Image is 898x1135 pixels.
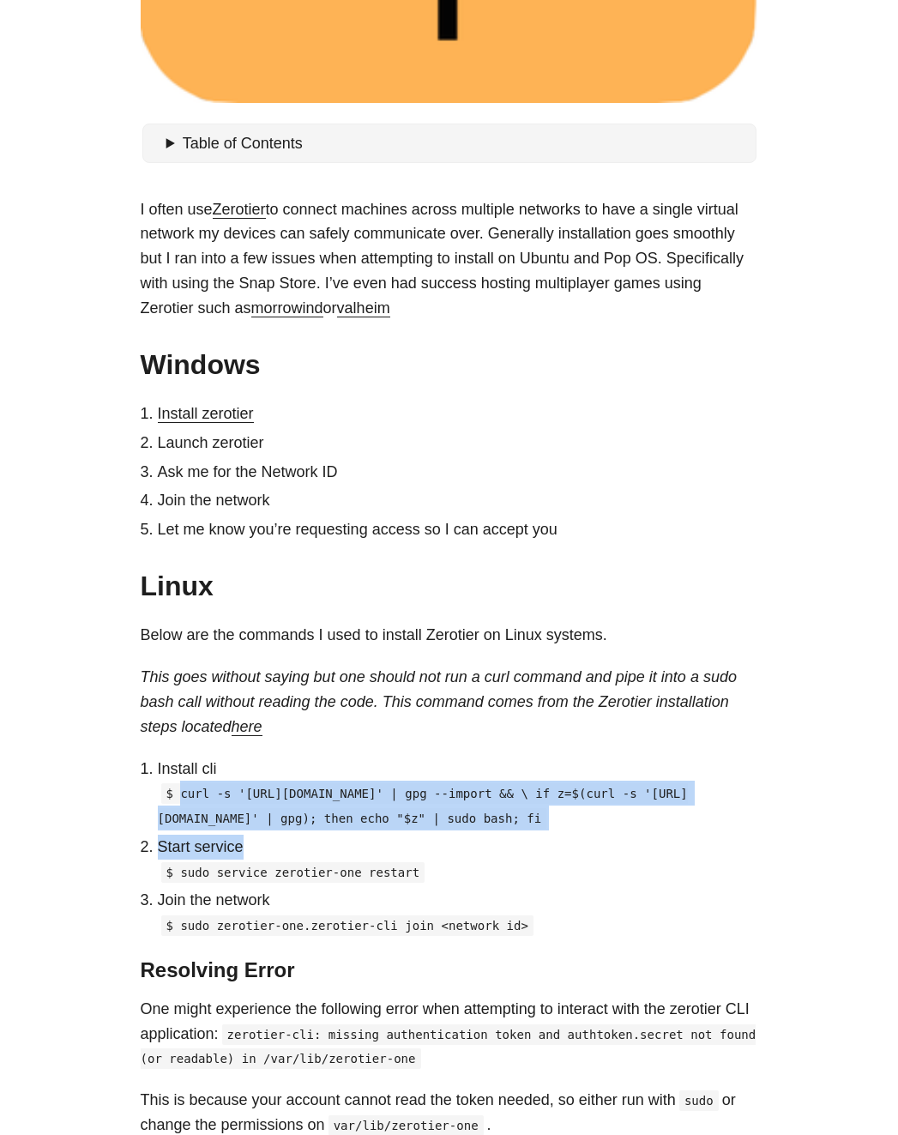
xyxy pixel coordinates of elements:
p: I often use to connect machines across multiple networks to have a single virtual network my devi... [141,197,758,321]
p: One might experience the following error when attempting to interact with the zerotier CLI applic... [141,997,758,1071]
p: Below are the commands I used to install Zerotier on Linux systems. [141,623,758,648]
li: Launch zerotier [158,431,758,456]
h2: Windows [141,348,758,381]
code: $ curl -s '[URL][DOMAIN_NAME]' | gpg --import && \ if z=$(curl -s '[URL][DOMAIN_NAME]' | gpg); th... [158,783,688,829]
li: Let me know you’re requesting access so I can accept you [158,517,758,542]
em: This goes without saying but one should not run a curl command and pipe it into a sudo bash call ... [141,668,737,735]
a: morrowind [251,299,323,317]
a: here [232,718,262,735]
summary: Table of Contents [166,131,750,156]
code: $ sudo zerotier-one.zerotier-cli join <network id> [161,915,533,936]
p: Join the network [158,888,758,913]
p: Start service [158,835,758,860]
a: valheim [337,299,390,317]
code: zerotier-cli: missing authentication token and authtoken.secret not found (or readable) in /var/l... [141,1024,756,1070]
li: Ask me for the Network ID [158,460,758,485]
li: Join the network [158,488,758,513]
h3: Resolving Error [141,958,758,983]
code: sudo [679,1090,719,1111]
a: Install zerotier [158,405,254,422]
a: Zerotier [213,201,266,218]
code: $ sudo service zerotier-one restart [161,862,425,883]
span: Table of Contents [183,135,303,152]
h2: Linux [141,570,758,602]
p: Install cli [158,757,758,782]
